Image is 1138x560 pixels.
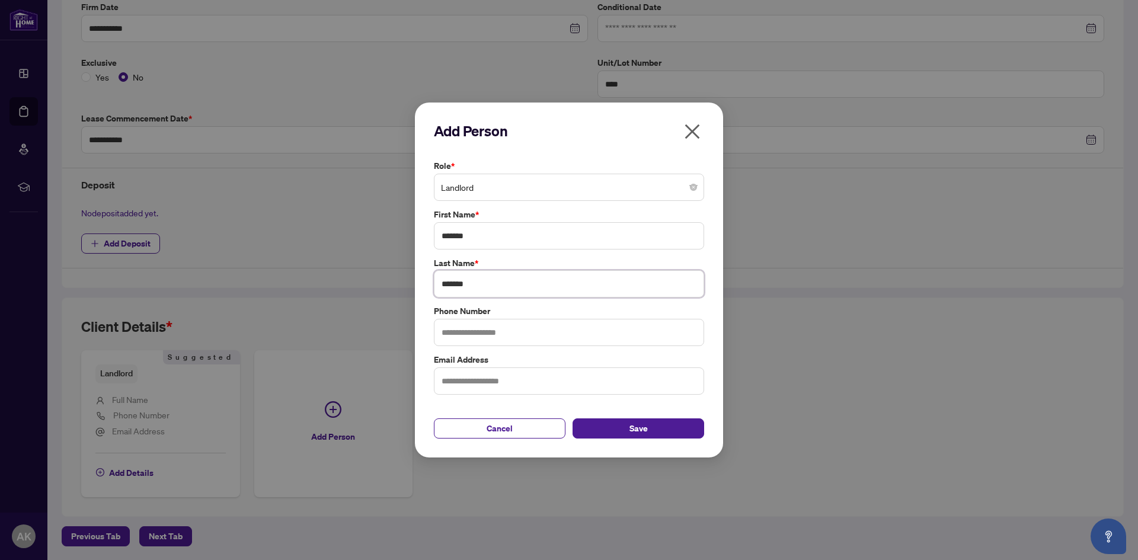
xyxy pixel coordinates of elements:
[1091,519,1126,554] button: Open asap
[434,305,704,318] label: Phone Number
[434,418,565,439] button: Cancel
[441,176,697,199] span: Landlord
[573,418,704,439] button: Save
[629,419,648,438] span: Save
[434,208,704,221] label: First Name
[434,257,704,270] label: Last Name
[683,122,702,141] span: close
[434,159,704,172] label: Role
[434,353,704,366] label: Email Address
[434,121,704,140] h2: Add Person
[487,419,513,438] span: Cancel
[690,184,697,191] span: close-circle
